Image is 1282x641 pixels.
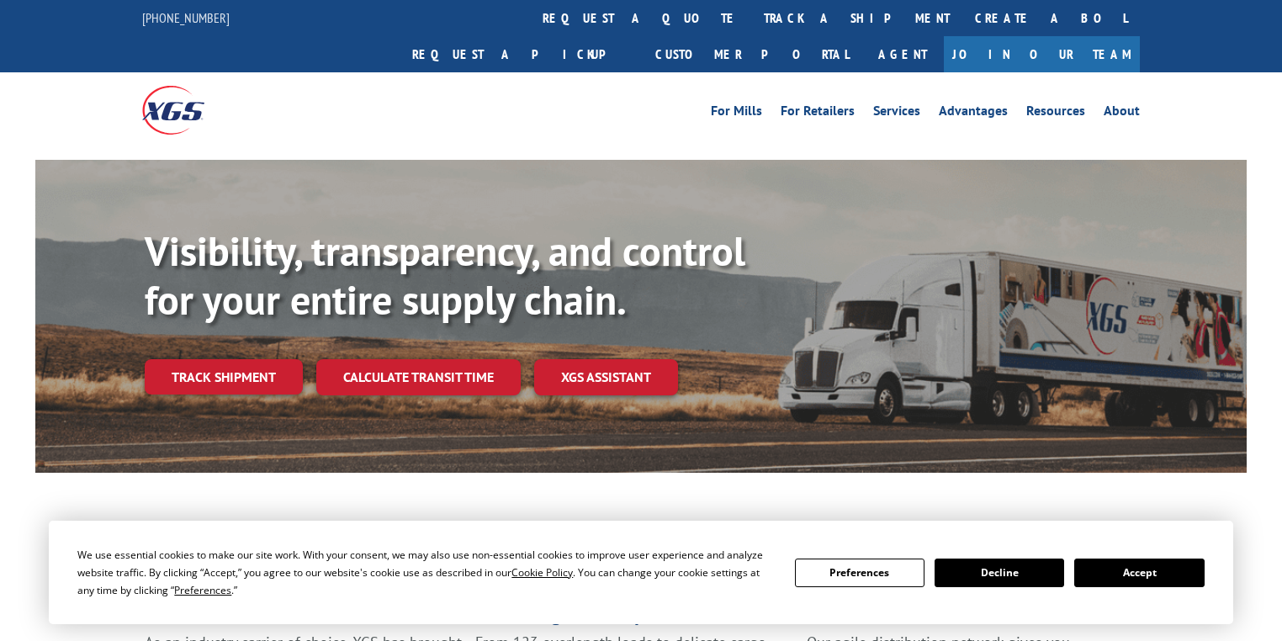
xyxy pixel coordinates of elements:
[534,359,678,395] a: XGS ASSISTANT
[795,559,924,587] button: Preferences
[316,359,521,395] a: Calculate transit time
[873,104,920,123] a: Services
[643,36,861,72] a: Customer Portal
[511,565,573,580] span: Cookie Policy
[1104,104,1140,123] a: About
[49,521,1233,624] div: Cookie Consent Prompt
[142,9,230,26] a: [PHONE_NUMBER]
[781,104,855,123] a: For Retailers
[174,583,231,597] span: Preferences
[1074,559,1204,587] button: Accept
[400,36,643,72] a: Request a pickup
[145,359,303,395] a: Track shipment
[77,546,774,599] div: We use essential cookies to make our site work. With your consent, we may also use non-essential ...
[145,225,745,326] b: Visibility, transparency, and control for your entire supply chain.
[939,104,1008,123] a: Advantages
[935,559,1064,587] button: Decline
[711,104,762,123] a: For Mills
[861,36,944,72] a: Agent
[944,36,1140,72] a: Join Our Team
[1026,104,1085,123] a: Resources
